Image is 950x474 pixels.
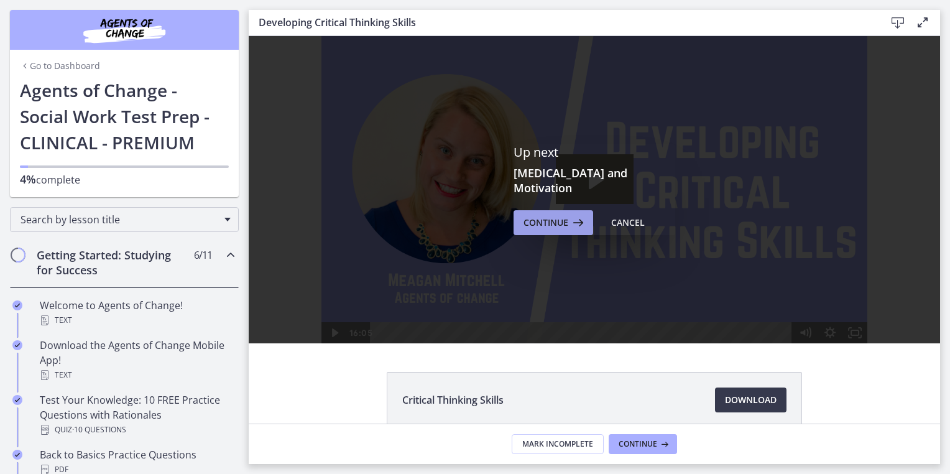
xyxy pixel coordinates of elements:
a: Go to Dashboard [20,60,100,72]
i: Completed [12,450,22,460]
span: 4% [20,172,36,187]
span: Continue [619,439,657,449]
i: Completed [12,300,22,310]
span: · 10 Questions [72,422,126,437]
h1: Agents of Change - Social Work Test Prep - CLINICAL - PREMIUM [20,77,229,156]
div: Quiz [40,422,234,437]
button: Continue [514,210,593,235]
button: Play Video: cbe0uvmtov91j64ibpdg.mp4 [307,118,385,168]
h3: [MEDICAL_DATA] and Motivation [514,165,675,195]
div: Playbar [131,286,538,307]
span: Continue [523,215,568,230]
div: Text [40,313,234,328]
div: Test Your Knowledge: 10 FREE Practice Questions with Rationales [40,393,234,437]
div: Download the Agents of Change Mobile App! [40,338,234,383]
span: Search by lesson title [21,213,218,226]
div: Cancel [611,215,645,230]
button: Continue [609,434,677,454]
h2: Getting Started: Studying for Success [37,248,188,277]
a: Download [715,388,786,412]
img: Agents of Change [50,15,199,45]
i: Completed [12,395,22,405]
p: complete [20,172,229,187]
button: Fullscreen [594,286,619,307]
p: Up next [514,144,675,160]
div: Text [40,368,234,383]
i: Completed [12,340,22,350]
span: Download [725,393,777,407]
span: 6 / 11 [194,248,212,263]
div: Welcome to Agents of Change! [40,298,234,328]
span: Critical Thinking Skills [402,393,504,407]
button: Mute [544,286,569,307]
span: Mark Incomplete [522,439,593,449]
h3: Developing Critical Thinking Skills [259,15,865,30]
button: Play Video [73,286,98,307]
button: Mark Incomplete [512,434,604,454]
button: Cancel [601,210,655,235]
div: Search by lesson title [10,207,239,232]
button: Show settings menu [569,286,594,307]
